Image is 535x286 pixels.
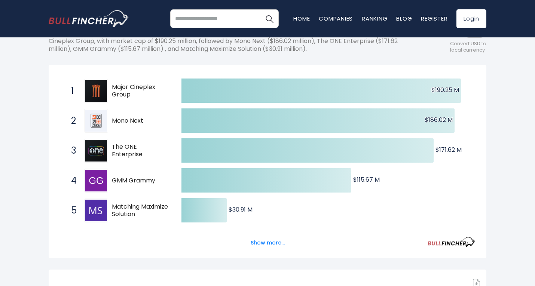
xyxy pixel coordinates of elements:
[246,237,289,249] button: Show more...
[456,9,486,28] a: Login
[353,175,380,184] text: $115.67 M
[229,205,253,214] text: $30.91 M
[49,10,129,27] a: Go to homepage
[362,15,387,22] a: Ranking
[112,117,168,125] span: Mono Next
[67,174,75,187] span: 4
[396,15,412,22] a: Blog
[85,200,107,221] img: Matching Maximize Solution
[67,204,75,217] span: 5
[112,177,168,185] span: GMM Grammy
[431,86,459,94] text: $190.25 M
[112,83,168,99] span: Major Cineplex Group
[260,9,279,28] button: Search
[85,80,107,102] img: Major Cineplex Group
[67,144,75,157] span: 3
[67,114,75,127] span: 2
[49,30,419,53] p: The following shows the ranking of the largest Thai companies by market cap. The top-ranking Medi...
[425,116,453,124] text: $186.02 M
[49,10,129,27] img: bullfincher logo
[421,15,447,22] a: Register
[67,84,75,97] span: 1
[112,143,168,159] span: The ONE Enterprise
[293,15,310,22] a: Home
[85,110,107,132] img: Mono Next
[85,140,107,162] img: The ONE Enterprise
[319,15,353,22] a: Companies
[112,203,168,219] span: Matching Maximize Solution
[450,41,486,53] span: Convert USD to local currency
[85,170,107,191] img: GMM Grammy
[435,145,462,154] text: $171.62 M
